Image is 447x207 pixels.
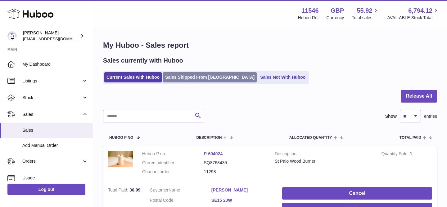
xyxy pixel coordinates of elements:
[108,187,129,194] strong: Total Paid
[282,187,432,200] button: Cancel
[204,151,223,156] a: P-604024
[7,184,85,195] a: Log out
[103,40,437,50] h1: My Huboo - Sales report
[424,113,437,119] span: entries
[258,72,308,82] a: Sales Not With Huboo
[150,197,211,205] dt: Postal Code
[108,151,133,167] img: scond-2.jpg
[7,31,17,41] img: Info@stpalo.com
[275,151,372,158] strong: Description
[163,72,257,82] a: Sales Shipped From [GEOGRAPHIC_DATA]
[401,90,437,103] button: Release All
[103,56,183,65] h2: Sales currently with Huboo
[196,136,222,140] span: Description
[301,7,319,15] strong: 11546
[109,136,133,140] span: Huboo P no
[204,169,266,175] dd: 11298
[22,127,88,133] span: Sales
[382,151,410,158] strong: Quantity Sold
[352,7,379,21] a: 55.92 Total sales
[150,187,211,195] dt: Name
[352,15,379,21] span: Total sales
[377,146,437,183] td: 1
[150,187,169,192] span: Customer
[275,158,372,164] div: St Palo Wood Burner
[22,95,82,101] span: Stock
[22,175,88,181] span: Usage
[408,7,432,15] span: 6,794.12
[211,187,273,193] a: [PERSON_NAME]
[385,113,397,119] label: Show
[211,197,273,203] a: SE15 2JW
[22,158,82,164] span: Orders
[22,61,88,67] span: My Dashboard
[327,15,344,21] div: Currency
[400,136,421,140] span: Total paid
[142,169,204,175] dt: Channel order
[204,160,266,166] dd: SQ8768435
[387,15,440,21] span: AVAILABLE Stock Total
[298,15,319,21] div: Huboo Ref
[142,151,204,157] dt: Huboo P no
[22,112,82,117] span: Sales
[387,7,440,21] a: 6,794.12 AVAILABLE Stock Total
[104,72,162,82] a: Current Sales with Huboo
[289,136,332,140] span: ALLOCATED Quantity
[142,160,204,166] dt: Current identifier
[129,187,140,192] span: 36.99
[357,7,372,15] span: 55.92
[23,30,79,42] div: [PERSON_NAME]
[331,7,344,15] strong: GBP
[22,143,88,148] span: Add Manual Order
[22,78,82,84] span: Listings
[23,36,91,41] span: [EMAIL_ADDRESS][DOMAIN_NAME]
